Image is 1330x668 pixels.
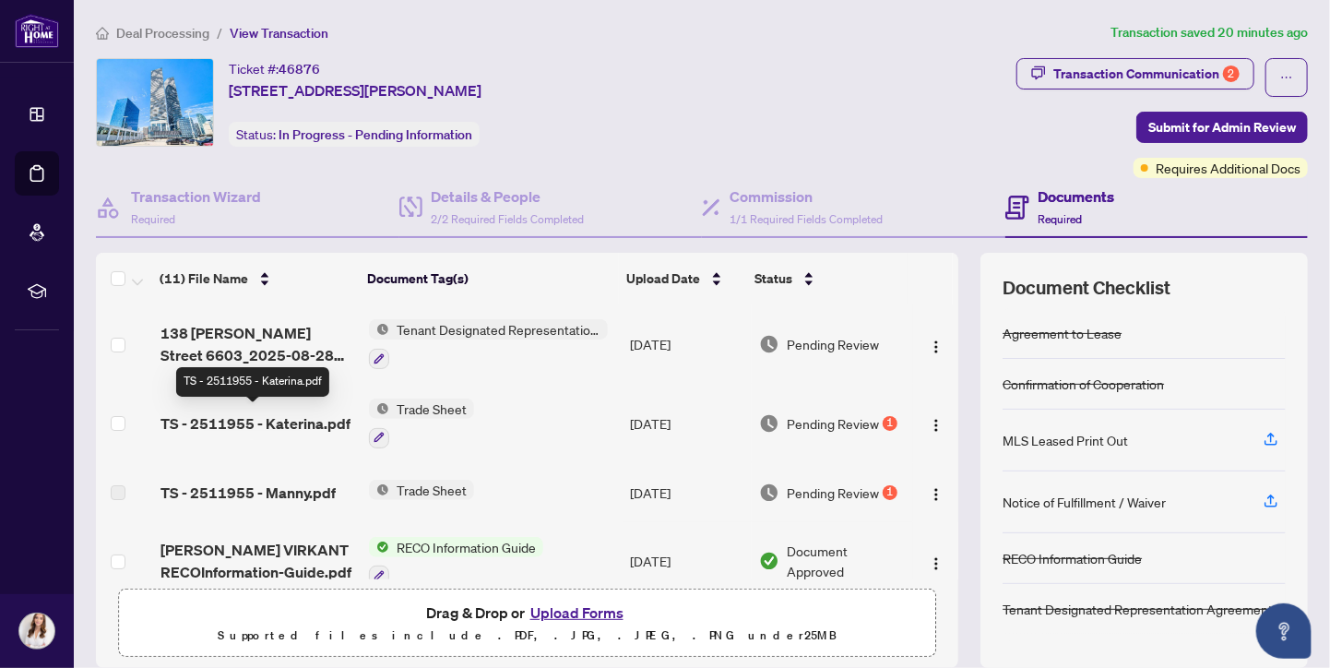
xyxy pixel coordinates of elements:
span: [STREET_ADDRESS][PERSON_NAME] [229,79,481,101]
span: In Progress - Pending Information [279,126,472,143]
span: Requires Additional Docs [1156,158,1300,178]
span: 46876 [279,61,320,78]
div: Tenant Designated Representation Agreement [1003,599,1273,619]
button: Status IconTrade Sheet [369,399,474,448]
button: Logo [921,409,951,438]
li: / [217,22,222,43]
img: IMG-C12289451_1.jpg [97,59,213,146]
div: MLS Leased Print Out [1003,430,1128,450]
span: home [96,27,109,40]
div: RECO Information Guide [1003,548,1142,568]
img: Status Icon [369,537,389,557]
td: [DATE] [623,384,752,463]
span: View Transaction [230,25,328,42]
h4: Commission [730,185,883,208]
img: Logo [929,487,944,502]
span: Pending Review [787,483,879,503]
div: 1 [883,485,897,500]
button: Transaction Communication2 [1016,58,1254,89]
th: Upload Date [619,253,747,304]
span: [PERSON_NAME] VIRKANT RECOInformation-Guide.pdf [160,539,354,583]
p: Supported files include .PDF, .JPG, .JPEG, .PNG under 25 MB [130,625,924,647]
span: Drag & Drop orUpload FormsSupported files include .PDF, .JPG, .JPEG, .PNG under25MB [119,590,935,658]
article: Transaction saved 20 minutes ago [1110,22,1308,43]
img: logo [15,14,59,48]
span: 2/2 Required Fields Completed [432,212,585,226]
span: Submit for Admin Review [1148,113,1296,142]
button: Open asap [1256,603,1312,659]
img: Document Status [759,334,779,354]
span: RECO Information Guide [389,537,543,557]
span: TS - 2511955 - Katerina.pdf [160,412,350,435]
img: Status Icon [369,319,389,340]
div: Agreement to Lease [1003,323,1122,343]
button: Upload Forms [525,601,629,625]
span: Document Checklist [1003,275,1170,301]
td: [DATE] [623,522,752,602]
div: 2 [1223,66,1240,82]
div: 1 [883,416,897,431]
img: Logo [929,340,944,354]
span: Pending Review [787,413,879,434]
button: Status IconRECO Information Guide [369,537,543,587]
img: Document Status [759,483,779,503]
span: (11) File Name [160,268,248,289]
img: Status Icon [369,480,389,500]
td: [DATE] [623,304,752,384]
span: Status [754,268,792,289]
span: Pending Review [787,334,879,354]
th: Status [747,253,908,304]
img: Logo [929,556,944,571]
span: Drag & Drop or [426,601,629,625]
span: Upload Date [626,268,700,289]
h4: Documents [1039,185,1115,208]
span: Required [131,212,175,226]
button: Submit for Admin Review [1136,112,1308,143]
td: [DATE] [623,463,752,522]
img: Logo [929,418,944,433]
span: Tenant Designated Representation Agreement [389,319,608,340]
span: Required [1039,212,1083,226]
button: Logo [921,478,951,507]
span: Trade Sheet [389,399,474,419]
img: Status Icon [369,399,389,419]
span: ellipsis [1280,71,1293,84]
span: Trade Sheet [389,480,474,500]
img: Document Status [759,413,779,434]
span: 1/1 Required Fields Completed [730,212,883,226]
span: 138 [PERSON_NAME] Street 6603_2025-08-28 09_12_19.pdf [160,322,354,366]
button: Logo [921,329,951,359]
span: Deal Processing [116,25,209,42]
button: Logo [921,546,951,576]
div: TS - 2511955 - Katerina.pdf [176,367,329,397]
div: Confirmation of Cooperation [1003,374,1164,394]
div: Ticket #: [229,58,320,79]
h4: Details & People [432,185,585,208]
button: Status IconTenant Designated Representation Agreement [369,319,608,369]
h4: Transaction Wizard [131,185,261,208]
th: Document Tag(s) [360,253,619,304]
span: TS - 2511955 - Manny.pdf [160,482,336,504]
button: Status IconTrade Sheet [369,480,474,500]
img: Profile Icon [19,614,54,649]
div: Transaction Communication [1053,59,1240,89]
span: Document Approved [787,541,906,581]
img: Document Status [759,551,779,571]
div: Notice of Fulfillment / Waiver [1003,492,1166,512]
th: (11) File Name [152,253,360,304]
div: Status: [229,122,480,147]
